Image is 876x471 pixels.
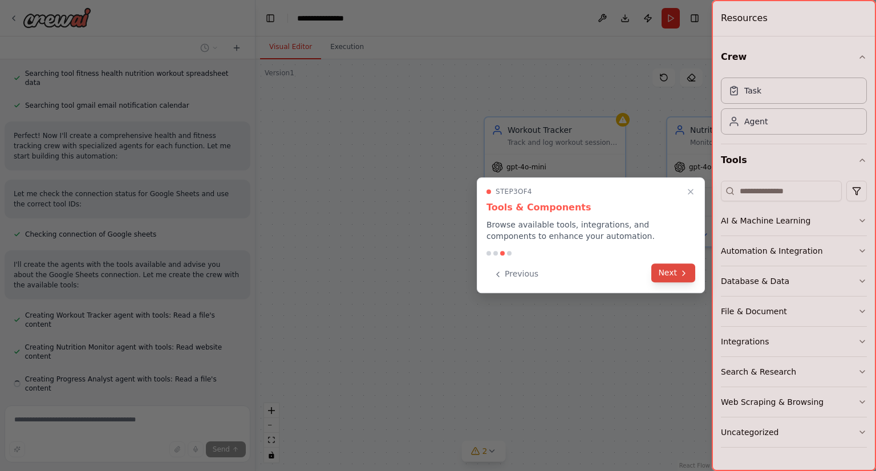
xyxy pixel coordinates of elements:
button: Previous [486,265,545,283]
button: Hide left sidebar [262,10,278,26]
button: Close walkthrough [684,185,697,198]
span: Step 3 of 4 [496,187,532,196]
p: Browse available tools, integrations, and components to enhance your automation. [486,219,695,242]
button: Next [651,263,695,282]
h3: Tools & Components [486,201,695,214]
